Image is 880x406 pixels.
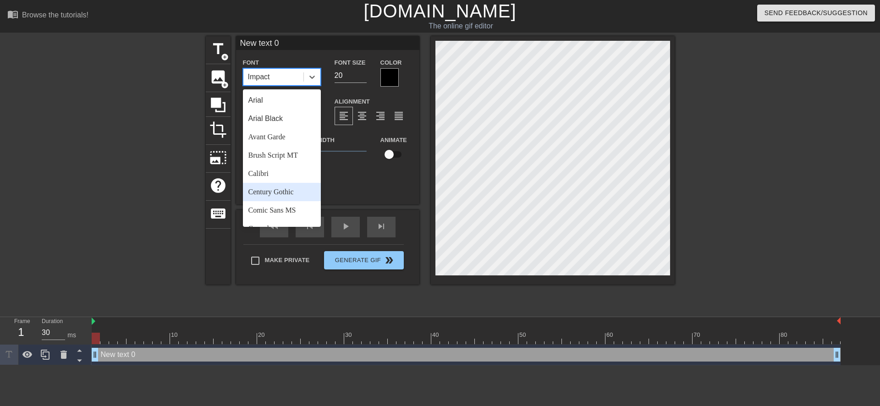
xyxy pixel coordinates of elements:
div: Frame [7,317,35,344]
div: 30 [345,330,353,340]
div: Calibri [243,165,321,183]
label: Alignment [335,97,370,106]
span: format_align_right [375,110,386,121]
div: 10 [171,330,179,340]
label: Color [380,58,402,67]
div: 1 [14,324,28,340]
div: ms [67,330,76,340]
label: Duration [42,319,63,324]
span: crop [209,121,227,138]
div: Avant Garde [243,128,321,146]
label: Animate [380,136,407,145]
div: 60 [606,330,615,340]
div: Impact [248,71,270,82]
span: photo_size_select_large [209,149,227,166]
div: 20 [258,330,266,340]
div: Arial Black [243,110,321,128]
span: drag_handle [832,350,841,359]
div: Comic Sans MS [243,201,321,219]
div: Browse the tutorials! [22,11,88,19]
div: Brush Script MT [243,146,321,165]
div: 70 [693,330,702,340]
span: drag_handle [90,350,99,359]
span: add_circle [221,53,229,61]
span: menu_book [7,9,18,20]
div: Arial [243,91,321,110]
span: play_arrow [340,221,351,232]
label: Font Size [335,58,366,67]
div: 40 [432,330,440,340]
div: Consolas [243,219,321,238]
div: 80 [781,330,789,340]
span: Generate Gif [328,255,400,266]
button: Send Feedback/Suggestion [757,5,875,22]
div: 50 [519,330,528,340]
span: format_align_left [338,110,349,121]
img: bound-end.png [837,317,841,324]
span: Send Feedback/Suggestion [764,7,868,19]
div: Century Gothic [243,183,321,201]
a: Browse the tutorials! [7,9,88,23]
span: keyboard [209,205,227,222]
label: Font [243,58,259,67]
span: format_align_center [357,110,368,121]
span: add_circle [221,81,229,89]
span: skip_next [376,221,387,232]
button: Generate Gif [324,251,403,269]
span: double_arrow [384,255,395,266]
span: title [209,40,227,58]
span: image [209,68,227,86]
span: format_align_justify [393,110,404,121]
div: The online gif editor [298,21,624,32]
span: help [209,177,227,194]
a: [DOMAIN_NAME] [363,1,516,21]
span: Make Private [265,256,310,265]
